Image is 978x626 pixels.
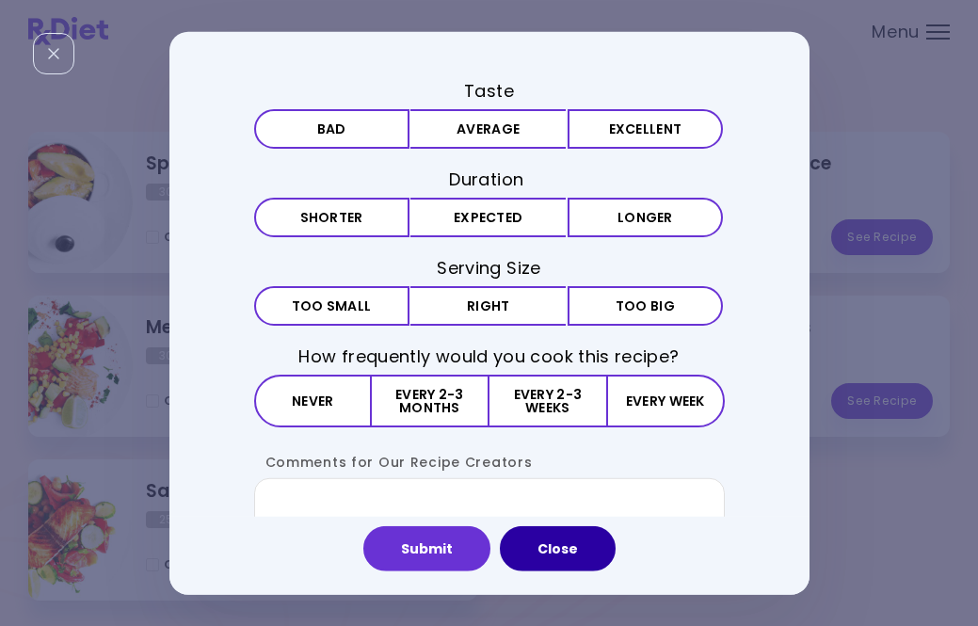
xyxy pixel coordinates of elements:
h3: Serving Size [254,256,725,280]
button: Average [410,108,566,148]
button: Close [500,526,616,571]
button: Excellent [568,108,723,148]
button: Every 2-3 weeks [489,375,606,427]
h3: Taste [254,78,725,102]
button: Right [410,286,566,326]
h3: How frequently would you cook this recipe? [254,345,725,368]
div: Close [33,33,74,74]
button: Shorter [254,198,409,237]
button: Never [254,375,372,427]
button: Too small [254,286,409,326]
button: Every 2-3 months [372,375,489,427]
button: Longer [568,198,723,237]
h3: Duration [254,167,725,190]
button: Submit [363,526,490,571]
button: Too big [568,286,723,326]
span: Too big [616,299,675,313]
button: Every week [606,375,724,427]
span: Too small [292,299,372,313]
button: Expected [410,198,566,237]
button: Bad [254,108,409,148]
label: Comments for Our Recipe Creators [254,453,533,472]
